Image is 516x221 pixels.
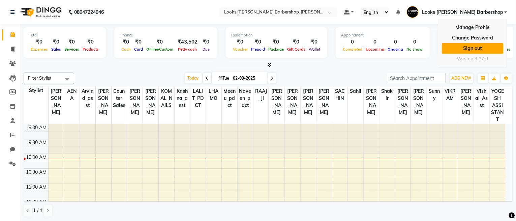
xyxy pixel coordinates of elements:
div: ₹0 [307,38,322,46]
a: Manage Profile [442,22,504,33]
span: Online/Custom [145,47,175,52]
span: [PERSON_NAME] [49,87,64,117]
div: ₹0 [120,38,132,46]
img: logo [17,3,63,22]
div: Stylist [24,87,48,94]
span: KOMAL_NAILS [159,87,174,110]
div: 9:30 AM [28,139,48,146]
span: Card [132,47,145,52]
div: ₹0 [132,38,145,46]
span: Sales [50,47,63,52]
span: SACHIN [332,87,348,103]
span: Voucher [231,47,249,52]
div: ₹0 [267,38,285,46]
span: Petty cash [177,47,199,52]
div: ₹0 [63,38,81,46]
div: ₹0 [145,38,175,46]
div: 9:00 AM [28,124,48,131]
div: ₹43,502 [175,38,200,46]
div: ₹0 [29,38,50,46]
a: Sign out [442,43,504,54]
span: Vishal_Asst [474,87,490,110]
a: Change Password [442,33,504,43]
div: 10:00 AM [25,154,48,161]
span: Filter Stylist [28,75,52,81]
div: ₹0 [249,38,267,46]
span: Sunny [427,87,442,103]
span: Looks [PERSON_NAME] Barbershop [422,9,503,16]
span: [PERSON_NAME] [316,87,332,117]
span: LALIT_PDCT [190,87,206,110]
img: Looks Karol Bagh Barbershop [407,6,419,18]
span: Products [81,47,100,52]
span: VIKRAM [443,87,458,103]
span: Gift Cards [285,47,307,52]
span: [PERSON_NAME] [458,87,474,117]
span: Completed [341,47,364,52]
span: Cash [120,47,132,52]
span: [PERSON_NAME] [96,87,111,117]
div: 0 [341,38,364,46]
span: Upcoming [364,47,386,52]
div: 11:00 AM [25,184,48,191]
span: YOGESH ASSISTANT [490,87,506,124]
div: ₹0 [81,38,100,46]
div: Version:3.17.0 [442,54,504,64]
input: 2025-09-02 [231,73,265,83]
div: 11:30 AM [25,198,48,205]
span: Tue [217,76,231,81]
span: [PERSON_NAME] [364,87,379,117]
div: ₹0 [285,38,307,46]
span: [PERSON_NAME] [143,87,158,117]
span: Arvind_asst [80,87,95,110]
span: [PERSON_NAME] [127,87,143,117]
span: Due [201,47,211,52]
span: 1 / 1 [33,207,42,214]
div: Total [29,32,100,38]
span: LHAMO [206,87,221,103]
span: Meenu_pdct [222,87,237,110]
span: [PERSON_NAME] [411,87,426,117]
input: Search Appointment [387,73,446,83]
div: 10:30 AM [25,169,48,176]
span: Package [267,47,285,52]
div: 0 [405,38,425,46]
div: Appointment [341,32,425,38]
div: Redemption [231,32,322,38]
span: Naveen_pdct [238,87,253,110]
span: [PERSON_NAME] [395,87,411,117]
span: Krishna_asst [175,87,190,110]
span: Services [63,47,81,52]
span: Counter Sales [112,87,127,110]
span: Expenses [29,47,50,52]
div: 0 [386,38,405,46]
div: ₹0 [200,38,212,46]
div: ₹0 [231,38,249,46]
span: [PERSON_NAME] [269,87,284,117]
span: Shakir [380,87,395,103]
div: 0 [364,38,386,46]
b: 08047224946 [74,3,104,22]
span: sahil [348,87,363,95]
span: Wallet [307,47,322,52]
span: [PERSON_NAME] [301,87,316,117]
span: [PERSON_NAME] [285,87,300,117]
div: Finance [120,32,212,38]
span: AENA [64,87,80,103]
span: Today [185,73,202,83]
button: ADD NEW [450,74,473,83]
span: RAAJ_JI [253,87,269,103]
span: No show [405,47,425,52]
span: Prepaid [249,47,267,52]
span: Ongoing [386,47,405,52]
div: ₹0 [50,38,63,46]
span: ADD NEW [452,76,472,81]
